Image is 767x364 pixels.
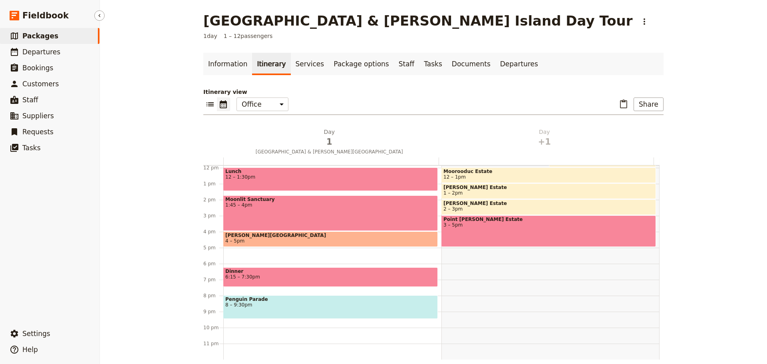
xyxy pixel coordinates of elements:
span: Lunch [225,169,436,174]
div: 3 pm [203,213,223,219]
a: Information [203,53,252,75]
h2: Day [442,128,648,148]
span: 8 – 9:30pm [225,302,436,308]
a: Services [291,53,329,75]
span: 1:45 – 4pm [225,202,436,208]
div: [PERSON_NAME] Estate1 – 2pm [441,183,656,199]
div: 12 pm [203,165,223,171]
div: Penguin Parade8 – 9:30pm [223,295,438,319]
button: Share [634,97,664,111]
div: 2 pm [203,197,223,203]
a: Itinerary [252,53,290,75]
div: 5 pm [203,245,223,251]
span: 12 – 1pm [443,174,466,180]
span: [PERSON_NAME][GEOGRAPHIC_DATA] [225,233,436,238]
span: Dinner [225,269,436,274]
div: Dinner6:15 – 7:30pm [223,267,438,287]
span: Departures [22,48,60,56]
span: Penguin Parade [225,296,436,302]
div: 1 pm [203,181,223,187]
span: 1 – 12 passengers [224,32,273,40]
a: Package options [329,53,393,75]
button: Paste itinerary item [617,97,630,111]
div: Moorooduc Estate12 – 1pm [441,167,656,183]
p: Itinerary view [203,88,664,96]
span: 1 day [203,32,217,40]
span: 6:15 – 7:30pm [225,274,436,280]
div: 9 pm [203,308,223,315]
button: Actions [638,15,651,28]
span: Suppliers [22,112,54,120]
span: Point [PERSON_NAME] Estate [443,217,654,222]
span: [PERSON_NAME] Estate [443,201,654,206]
span: [GEOGRAPHIC_DATA] & [PERSON_NAME][GEOGRAPHIC_DATA] [223,149,435,155]
h1: [GEOGRAPHIC_DATA] & [PERSON_NAME] Island Day Tour [203,13,633,29]
span: Tasks [22,144,41,152]
span: [PERSON_NAME] Estate [443,185,654,190]
div: 7 pm [203,276,223,283]
button: Hide menu [94,10,105,21]
a: Documents [447,53,495,75]
span: Fieldbook [22,10,69,22]
div: Lunch12 – 1:30pm [223,167,438,191]
span: Staff [22,96,38,104]
span: Help [22,346,38,354]
span: 1 [227,136,432,148]
h2: Day [227,128,432,148]
div: 4 pm [203,229,223,235]
span: Moorooduc Estate [443,169,654,174]
div: Point [PERSON_NAME] Estate3 – 5pm [441,215,656,247]
button: Day+1 [439,128,654,151]
span: Customers [22,80,59,88]
span: 2 – 3pm [443,206,463,212]
span: Settings [22,330,50,338]
span: 1 – 2pm [443,190,463,196]
span: Bookings [22,64,53,72]
span: 3 – 5pm [443,222,654,228]
div: Moonlit Sanctuary1:45 – 4pm [223,195,438,231]
a: Departures [495,53,543,75]
a: Staff [394,53,419,75]
div: [PERSON_NAME][GEOGRAPHIC_DATA]4 – 5pm [223,231,438,247]
div: 6 pm [203,261,223,267]
div: 11 pm [203,340,223,347]
button: List view [203,97,217,111]
div: 10 pm [203,324,223,331]
button: Day1[GEOGRAPHIC_DATA] & [PERSON_NAME][GEOGRAPHIC_DATA] [223,128,439,157]
span: Packages [22,32,58,40]
button: Calendar view [217,97,230,111]
span: +1 [442,136,648,148]
span: 12 – 1:30pm [225,174,436,180]
span: Moonlit Sanctuary [225,197,436,202]
span: 4 – 5pm [225,238,244,244]
span: Requests [22,128,54,136]
div: 8 pm [203,292,223,299]
div: [PERSON_NAME] Estate2 – 3pm [441,199,656,215]
a: Tasks [419,53,447,75]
